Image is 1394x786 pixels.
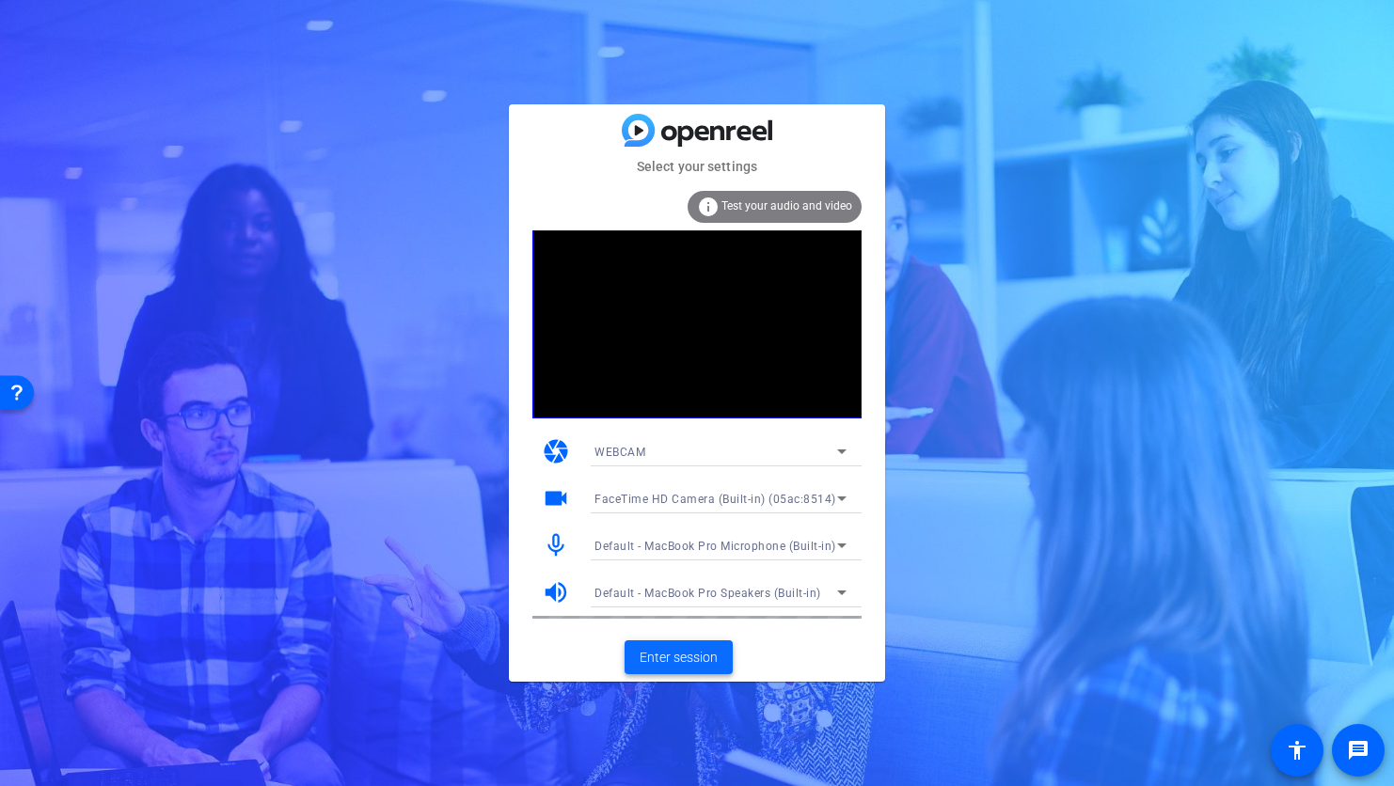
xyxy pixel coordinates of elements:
[625,640,733,674] button: Enter session
[594,540,836,553] span: Default - MacBook Pro Microphone (Built-in)
[542,531,570,559] mat-icon: mic_none
[640,648,718,668] span: Enter session
[594,587,821,600] span: Default - MacBook Pro Speakers (Built-in)
[542,484,570,512] mat-icon: videocam
[594,493,836,506] span: FaceTime HD Camera (Built-in) (05ac:8514)
[542,578,570,606] mat-icon: volume_up
[1347,739,1370,762] mat-icon: message
[542,437,570,465] mat-icon: camera
[1286,739,1308,762] mat-icon: accessibility
[594,446,645,459] span: WEBCAM
[509,156,885,177] mat-card-subtitle: Select your settings
[697,196,720,218] mat-icon: info
[622,114,772,147] img: blue-gradient.svg
[721,199,852,212] span: Test your audio and video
